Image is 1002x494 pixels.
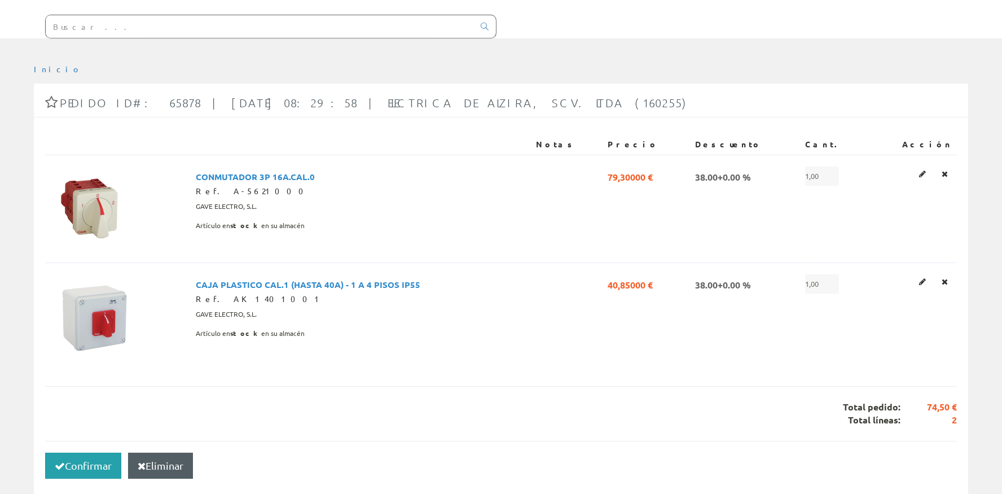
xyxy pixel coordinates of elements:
[196,294,528,305] div: Ref. AK1401001
[900,401,957,414] span: 74,50 €
[45,386,957,441] div: Total pedido: Total líneas:
[608,167,653,186] span: 79,30000 €
[196,167,315,186] span: CONMUTADOR 3P 16A.CAL.0
[46,15,474,38] input: Buscar ...
[916,274,929,289] a: Editar
[695,274,751,294] span: 38.00+0.00 %
[196,274,420,294] span: CAJA PLASTICO CAL.1 (HASTA 40A) - 1 A 4 PISOS IP55
[938,167,951,181] a: Eliminar
[60,96,691,110] span: Pedido ID#: 65878 | [DATE] 08:29:58 | ELECTRICA DE ALZIRA, SCV. LTDA (160255)
[916,167,929,181] a: Editar
[805,167,839,186] span: 1,00
[50,274,141,359] img: Foto artículo CAJA PLASTICO CAL.1 (HASTA 40A) - 1 A 4 PISOS IP55 (161.5x150)
[691,134,801,155] th: Descuento
[196,324,305,343] span: Artículo en en su almacén
[196,186,528,197] div: Ref. A-5621000
[230,221,261,230] b: stock
[34,64,82,74] a: Inicio
[900,414,957,427] span: 2
[196,305,257,324] span: GAVE ELECTRO, S.L.
[128,453,193,479] button: Eliminar
[801,134,871,155] th: Cant.
[603,134,691,155] th: Precio
[531,134,603,155] th: Notas
[230,329,261,338] b: stock
[938,274,951,289] a: Eliminar
[50,167,137,251] img: Foto artículo CONMUTADOR 3P 16A.CAL.0 (154x150)
[196,216,305,235] span: Artículo en en su almacén
[871,134,957,155] th: Acción
[608,274,653,294] span: 40,85000 €
[196,197,257,216] span: GAVE ELECTRO, S.L.
[695,167,751,186] span: 38.00+0.00 %
[805,274,839,294] span: 1,00
[45,453,121,479] button: Confirmar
